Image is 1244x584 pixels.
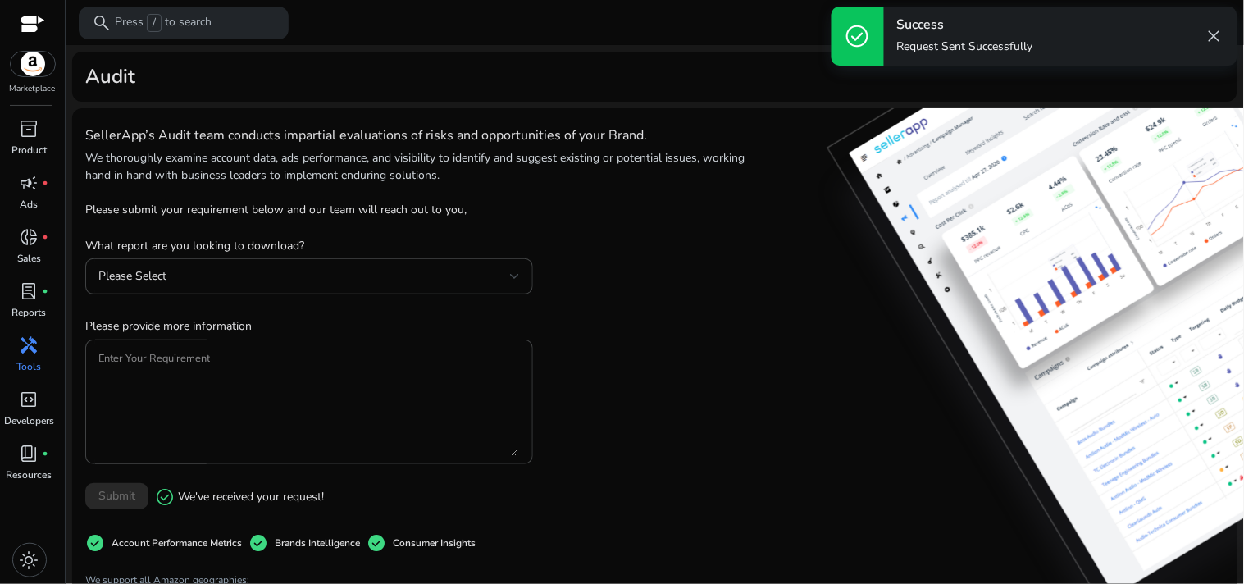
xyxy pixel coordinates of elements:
span: fiber_manual_record [43,450,49,457]
span: light_mode [20,550,39,570]
span: campaign [20,173,39,193]
h2: Audit [85,65,135,89]
h4: Success [897,17,1033,33]
span: Please Select [98,268,166,284]
span: check_circle [248,533,268,553]
p: Product [11,143,47,157]
span: check_circle [367,533,386,553]
p: Please submit your requirement below and our team will reach out to you, [85,201,533,218]
span: fiber_manual_record [43,180,49,186]
span: check_circle [155,487,175,507]
p: Resources [7,468,52,482]
span: donut_small [20,227,39,247]
span: fiber_manual_record [43,288,49,294]
p: Developers [4,413,54,428]
span: book_4 [20,444,39,463]
p: Request Sent Successfully [897,39,1033,55]
p: Reports [12,305,47,320]
p: Sales [17,251,41,266]
p: Consumer Insights [393,536,476,550]
p: We thoroughly examine account data, ads performance, and visibility to identify and suggest exist... [85,149,758,184]
span: fiber_manual_record [43,234,49,240]
span: close [1205,26,1224,46]
p: Please provide more information [85,317,533,335]
span: / [147,14,162,32]
p: Ads [21,197,39,212]
p: We've received your request! [155,487,324,507]
span: check_circle [85,533,105,553]
span: lab_profile [20,281,39,301]
span: code_blocks [20,390,39,409]
span: inventory_2 [20,119,39,139]
p: Tools [17,359,42,374]
p: Marketplace [10,83,56,95]
span: check_circle [845,23,871,49]
p: What report are you looking to download? [85,224,533,254]
h4: SellerApp’s Audit team conducts impartial evaluations of risks and opportunities of your Brand. [85,128,758,144]
span: search [92,13,112,33]
p: Account Performance Metrics [112,536,242,550]
p: Brands Intelligence [275,536,360,550]
p: Press to search [115,14,212,32]
img: amazon.svg [11,52,55,76]
span: handyman [20,335,39,355]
